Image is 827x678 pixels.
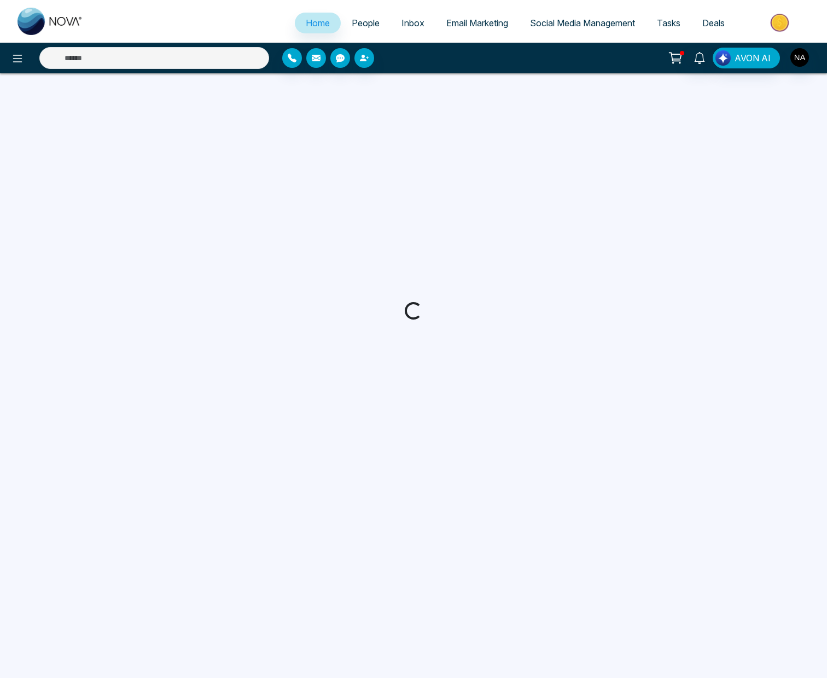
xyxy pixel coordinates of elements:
span: People [352,18,380,28]
span: Email Marketing [446,18,508,28]
span: Home [306,18,330,28]
span: Deals [702,18,725,28]
img: User Avatar [790,48,809,67]
span: AVON AI [735,51,771,65]
span: Inbox [401,18,424,28]
span: Social Media Management [530,18,635,28]
a: Social Media Management [519,13,646,33]
img: Market-place.gif [741,10,820,35]
a: Email Marketing [435,13,519,33]
a: People [341,13,391,33]
a: Inbox [391,13,435,33]
img: Lead Flow [715,50,731,66]
a: Deals [691,13,736,33]
a: Home [295,13,341,33]
img: Nova CRM Logo [18,8,83,35]
button: AVON AI [713,48,780,68]
a: Tasks [646,13,691,33]
span: Tasks [657,18,680,28]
